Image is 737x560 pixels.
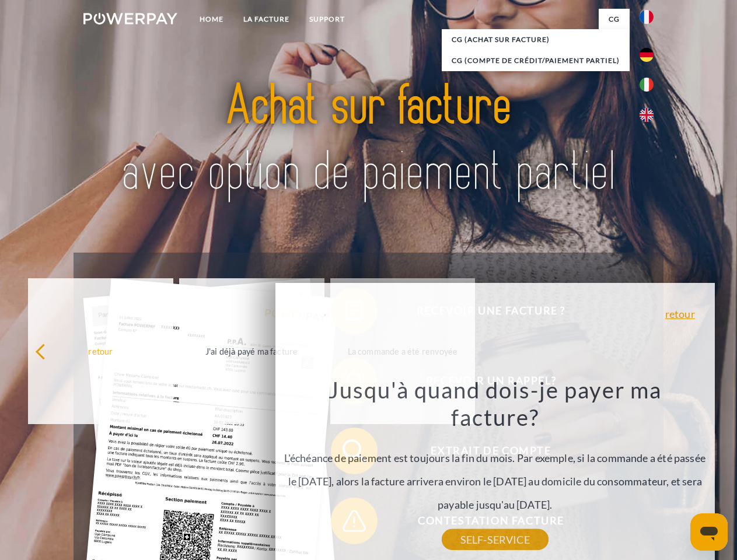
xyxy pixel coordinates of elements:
div: retour [35,343,166,359]
a: Home [190,9,233,30]
img: fr [640,10,654,24]
div: L'échéance de paiement est toujours la fin du mois. Par exemple, si la commande a été passée le [... [282,376,708,540]
img: logo-powerpay-white.svg [83,13,177,24]
a: SELF-SERVICE [442,529,549,550]
a: CG (Compte de crédit/paiement partiel) [442,50,630,71]
img: title-powerpay_fr.svg [111,56,626,223]
a: CG (achat sur facture) [442,29,630,50]
iframe: Bouton de lancement de la fenêtre de messagerie [690,513,728,551]
a: retour [665,309,695,319]
h3: Jusqu'à quand dois-je payer ma facture? [282,376,708,432]
a: CG [599,9,630,30]
img: en [640,108,654,122]
img: de [640,48,654,62]
a: LA FACTURE [233,9,299,30]
img: it [640,78,654,92]
div: J'ai déjà payé ma facture [186,343,317,359]
a: Support [299,9,355,30]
